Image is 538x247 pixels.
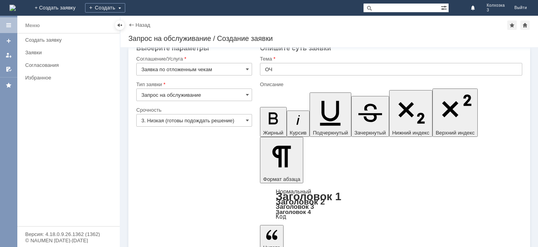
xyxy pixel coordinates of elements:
button: Подчеркнутый [310,92,351,137]
div: Избранное [25,75,106,81]
a: Заголовок 3 [276,203,314,210]
span: Подчеркнутый [313,130,348,136]
button: Зачеркнутый [351,96,389,137]
button: Жирный [260,107,287,137]
span: Формат абзаца [263,176,300,182]
div: Меню [25,21,40,30]
a: Согласования [22,59,118,71]
a: Перейти на домашнюю страницу [9,5,16,11]
a: Назад [135,22,150,28]
div: Тема [260,56,521,61]
span: Расширенный поиск [441,4,449,11]
a: Заголовок 4 [276,208,311,215]
a: Создать заявку [22,34,118,46]
span: Курсив [290,130,307,136]
span: Опишите суть заявки [260,44,331,52]
div: Формат абзаца [260,189,522,219]
span: Колхозка [487,3,505,8]
div: Описание [260,82,521,87]
button: Верхний индекс [432,88,478,137]
span: Нижний индекс [392,130,430,136]
a: Создать заявку [2,35,15,47]
div: Сделать домашней страницей [520,20,530,30]
div: Соглашение/Услуга [136,56,250,61]
span: Верхний индекс [436,130,475,136]
a: Заголовок 1 [276,190,341,203]
div: Создать заявку [25,37,115,43]
a: Мои согласования [2,63,15,76]
div: Срочность [136,107,250,112]
a: Заголовок 2 [276,197,325,206]
span: Выберите параметры [136,44,209,52]
div: Скрыть меню [115,20,124,30]
div: Согласования [25,62,115,68]
div: Запрос на обслуживание / Создание заявки [128,35,530,42]
a: Мои заявки [2,49,15,61]
div: Заявки [25,50,115,55]
img: logo [9,5,16,11]
div: © NAUMEN [DATE]-[DATE] [25,238,112,243]
a: Нормальный [276,188,311,195]
div: Добавить в избранное [507,20,517,30]
div: Тип заявки [136,82,250,87]
span: Зачеркнутый [354,130,386,136]
div: удалить оч [3,3,115,9]
button: Нижний индекс [389,90,433,137]
button: Курсив [287,111,310,137]
span: Жирный [263,130,284,136]
span: 3 [487,8,505,13]
div: Создать [85,3,125,13]
a: Код [276,213,286,220]
div: Версия: 4.18.0.9.26.1362 (1362) [25,232,112,237]
button: Формат абзаца [260,137,303,183]
a: Заявки [22,46,118,59]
